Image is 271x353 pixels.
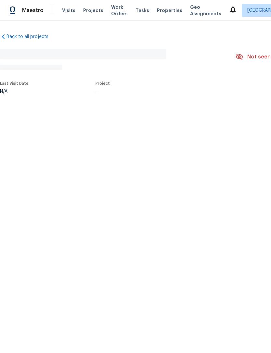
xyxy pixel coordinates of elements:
[111,4,128,17] span: Work Orders
[96,82,110,85] span: Project
[96,89,220,94] div: ...
[22,7,44,14] span: Maestro
[157,7,182,14] span: Properties
[190,4,221,17] span: Geo Assignments
[135,8,149,13] span: Tasks
[83,7,103,14] span: Projects
[62,7,75,14] span: Visits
